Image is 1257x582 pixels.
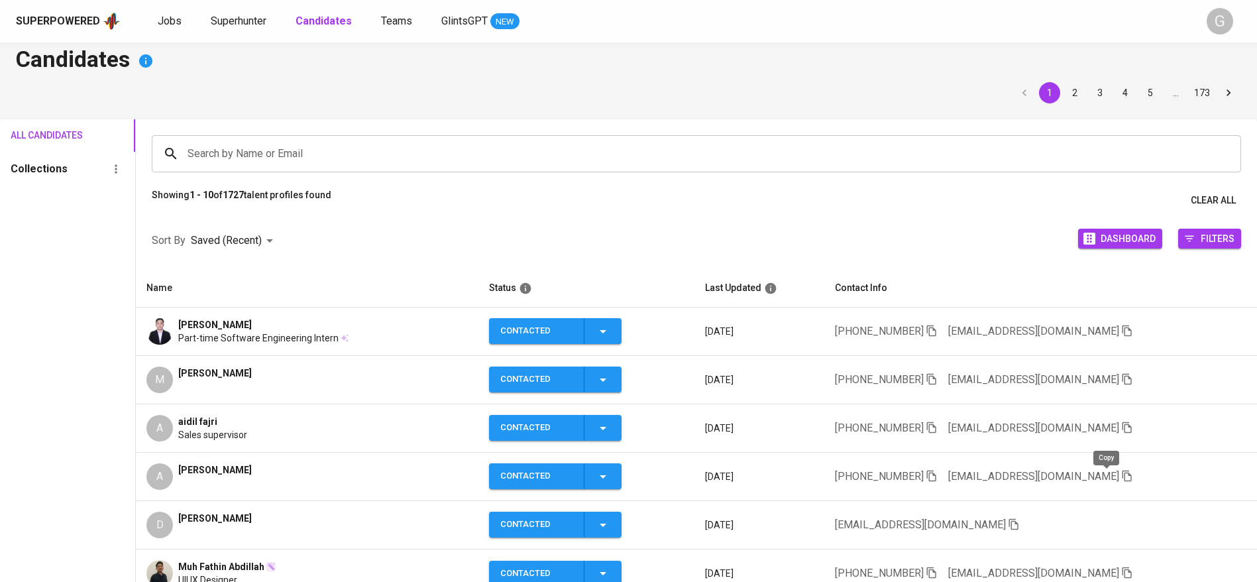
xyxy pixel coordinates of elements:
div: Superpowered [16,14,100,29]
button: Go to page 2 [1064,82,1085,103]
span: aidil fajri [178,415,217,428]
nav: pagination navigation [1012,82,1241,103]
span: [PHONE_NUMBER] [835,325,924,337]
span: [EMAIL_ADDRESS][DOMAIN_NAME] [948,325,1119,337]
span: [PERSON_NAME] [178,367,252,380]
th: Last Updated [694,269,824,308]
span: Dashboard [1101,229,1156,247]
a: Superhunter [211,13,269,30]
span: GlintsGPT [441,15,488,27]
span: [PERSON_NAME] [178,463,252,477]
a: Teams [381,13,415,30]
div: Contacted [500,318,573,344]
button: Go to next page [1218,82,1239,103]
span: [EMAIL_ADDRESS][DOMAIN_NAME] [835,518,1006,531]
div: A [146,463,173,490]
div: Contacted [500,463,573,489]
span: [PHONE_NUMBER] [835,470,924,483]
span: Filters [1201,229,1234,247]
img: app logo [103,11,121,31]
button: Dashboard [1078,229,1162,249]
span: Muh Fathin Abdillah [178,560,264,573]
span: Sales supervisor [178,428,247,441]
div: A [146,415,173,441]
button: page 1 [1039,82,1060,103]
b: 1 - 10 [190,190,213,200]
div: Contacted [500,512,573,538]
button: Contacted [489,463,622,489]
p: Sort By [152,233,186,249]
a: Superpoweredapp logo [16,11,121,31]
div: … [1165,86,1186,99]
span: [EMAIL_ADDRESS][DOMAIN_NAME] [948,470,1119,483]
p: [DATE] [705,422,814,435]
th: Status [478,269,694,308]
a: Candidates [296,13,355,30]
button: Go to page 4 [1115,82,1136,103]
a: Jobs [158,13,184,30]
p: Showing of talent profiles found [152,188,331,213]
button: Contacted [489,512,622,538]
button: Go to page 5 [1140,82,1161,103]
th: Name [136,269,478,308]
span: Teams [381,15,412,27]
button: Clear All [1185,188,1241,213]
p: [DATE] [705,325,814,338]
img: magic_wand.svg [266,561,276,572]
b: 1727 [223,190,244,200]
button: Contacted [489,318,622,344]
span: Jobs [158,15,182,27]
button: Contacted [489,367,622,392]
span: [PHONE_NUMBER] [835,567,924,579]
span: [EMAIL_ADDRESS][DOMAIN_NAME] [948,422,1119,434]
span: [PHONE_NUMBER] [835,373,924,386]
div: G [1207,8,1233,34]
div: Contacted [500,415,573,441]
span: Part-time Software Engineering Intern [178,331,339,345]
div: D [146,512,173,538]
a: GlintsGPT NEW [441,13,519,30]
th: Contact Info [824,269,1257,308]
p: [DATE] [705,518,814,532]
div: Saved (Recent) [191,229,278,253]
div: Contacted [500,367,573,392]
p: [DATE] [705,373,814,386]
img: d8d67e6f719dccbaa98849db3773ebd6.jpg [146,318,173,345]
button: Filters [1178,229,1241,249]
span: [PERSON_NAME] [178,512,252,525]
span: Superhunter [211,15,266,27]
b: Candidates [296,15,352,27]
p: [DATE] [705,567,814,580]
span: [PHONE_NUMBER] [835,422,924,434]
h4: Candidates [16,45,1241,77]
span: NEW [490,15,519,29]
span: [EMAIL_ADDRESS][DOMAIN_NAME] [948,373,1119,386]
p: [DATE] [705,470,814,483]
span: All Candidates [11,127,66,144]
span: [PERSON_NAME] [178,318,252,331]
button: Contacted [489,415,622,441]
button: Go to page 173 [1190,82,1214,103]
span: Clear All [1191,192,1236,209]
span: [EMAIL_ADDRESS][DOMAIN_NAME] [948,567,1119,579]
div: M [146,367,173,393]
button: Go to page 3 [1089,82,1111,103]
h6: Collections [11,160,68,178]
p: Saved (Recent) [191,233,262,249]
